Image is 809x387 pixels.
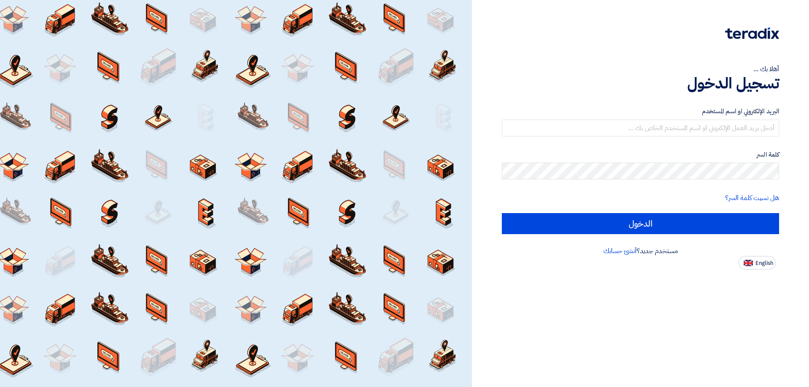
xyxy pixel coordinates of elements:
[725,193,779,203] a: هل نسيت كلمة السر؟
[502,213,779,234] input: الدخول
[744,260,753,266] img: en-US.png
[502,246,779,256] div: مستخدم جديد؟
[755,260,773,266] span: English
[502,74,779,93] h1: تسجيل الدخول
[502,150,779,160] label: كلمة السر
[502,107,779,116] label: البريد الإلكتروني او اسم المستخدم
[725,27,779,39] img: Teradix logo
[502,120,779,136] input: أدخل بريد العمل الإلكتروني او اسم المستخدم الخاص بك ...
[603,246,637,256] a: أنشئ حسابك
[739,256,776,270] button: English
[502,64,779,74] div: أهلا بك ...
